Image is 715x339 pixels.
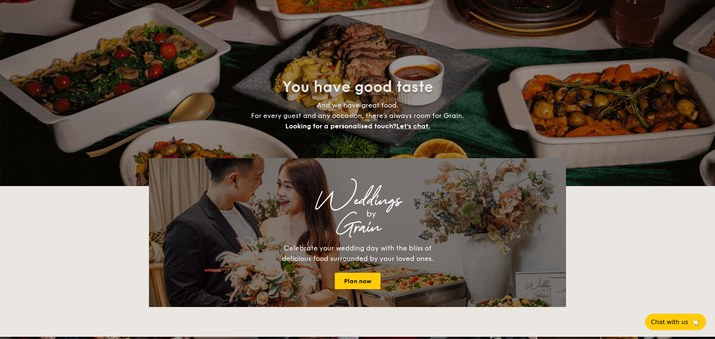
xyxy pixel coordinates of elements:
[274,243,441,264] div: Celebrate your wedding day with the bliss of delicious food surrounded by your loved ones.
[651,319,688,326] span: Chat with us
[242,207,500,221] div: by
[214,194,500,207] div: Weddings
[214,221,500,234] div: Grain
[645,314,706,330] button: Chat with us🦙
[691,318,700,326] span: 🦙
[396,122,430,130] span: Let's chat.
[335,273,381,289] a: Plan now
[149,151,566,158] div: Loading menus magically...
